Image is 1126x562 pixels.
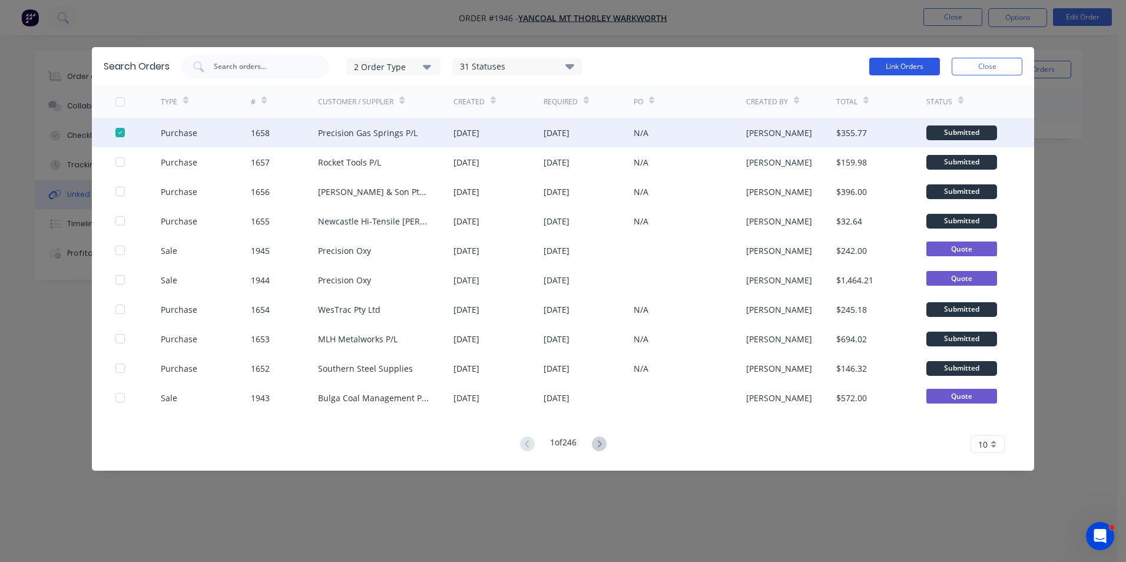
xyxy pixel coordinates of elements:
[161,215,197,227] div: Purchase
[161,303,197,316] div: Purchase
[926,302,997,317] div: Submitted
[746,215,812,227] div: [PERSON_NAME]
[318,303,380,316] div: WesTrac Pty Ltd
[354,60,433,72] div: 2 Order Type
[926,332,997,346] div: Submitted
[161,97,177,107] div: TYPE
[544,303,569,316] div: [DATE]
[926,155,997,170] div: Submitted
[213,61,310,72] input: Search orders...
[544,156,569,168] div: [DATE]
[544,97,578,107] div: Required
[634,303,648,316] div: N/A
[251,97,256,107] div: #
[453,186,479,198] div: [DATE]
[318,215,430,227] div: Newcastle Hi-Tensile [PERSON_NAME]
[318,186,430,198] div: [PERSON_NAME] & Son Pty Ltd
[926,125,997,140] div: Submitted
[836,333,867,345] div: $694.02
[453,156,479,168] div: [DATE]
[251,156,270,168] div: 1657
[926,271,997,286] span: Quote
[161,244,177,257] div: Sale
[836,392,867,404] div: $572.00
[251,244,270,257] div: 1945
[746,127,812,139] div: [PERSON_NAME]
[836,127,867,139] div: $355.77
[836,362,867,375] div: $146.32
[926,97,952,107] div: Status
[251,186,270,198] div: 1656
[251,303,270,316] div: 1654
[161,333,197,345] div: Purchase
[544,215,569,227] div: [DATE]
[952,58,1022,75] button: Close
[634,215,648,227] div: N/A
[251,127,270,139] div: 1658
[746,186,812,198] div: [PERSON_NAME]
[251,362,270,375] div: 1652
[544,186,569,198] div: [DATE]
[544,392,569,404] div: [DATE]
[634,97,643,107] div: PO
[251,392,270,404] div: 1943
[836,186,867,198] div: $396.00
[926,389,997,404] span: Quote
[746,362,812,375] div: [PERSON_NAME]
[453,392,479,404] div: [DATE]
[634,127,648,139] div: N/A
[634,186,648,198] div: N/A
[161,392,177,404] div: Sale
[634,156,648,168] div: N/A
[318,156,381,168] div: Rocket Tools P/L
[926,184,997,199] div: Submitted
[926,361,997,376] div: Submitted
[869,58,940,75] button: Link Orders
[453,244,479,257] div: [DATE]
[161,274,177,286] div: Sale
[318,127,418,139] div: Precision Gas Springs P/L
[318,274,371,286] div: Precision Oxy
[161,362,197,375] div: Purchase
[544,362,569,375] div: [DATE]
[318,97,393,107] div: Customer / Supplier
[453,60,581,73] div: 31 Statuses
[550,436,577,453] div: 1 of 246
[836,156,867,168] div: $159.98
[544,244,569,257] div: [DATE]
[453,127,479,139] div: [DATE]
[978,438,988,451] span: 10
[453,274,479,286] div: [DATE]
[1086,522,1114,550] iframe: Intercom live chat
[926,214,997,229] div: Submitted
[634,362,648,375] div: N/A
[318,392,430,404] div: Bulga Coal Management Pty Ltd
[161,156,197,168] div: Purchase
[836,244,867,257] div: $242.00
[251,274,270,286] div: 1944
[251,333,270,345] div: 1653
[746,274,812,286] div: [PERSON_NAME]
[453,97,485,107] div: Created
[161,127,197,139] div: Purchase
[453,303,479,316] div: [DATE]
[318,362,413,375] div: Southern Steel Supplies
[836,303,867,316] div: $245.18
[634,333,648,345] div: N/A
[453,333,479,345] div: [DATE]
[453,215,479,227] div: [DATE]
[836,215,862,227] div: $32.64
[318,244,371,257] div: Precision Oxy
[926,242,997,256] span: Quote
[318,333,398,345] div: MLH Metalworks P/L
[746,303,812,316] div: [PERSON_NAME]
[104,59,170,74] div: Search Orders
[346,58,441,75] button: 2 Order Type
[161,186,197,198] div: Purchase
[544,274,569,286] div: [DATE]
[746,156,812,168] div: [PERSON_NAME]
[746,244,812,257] div: [PERSON_NAME]
[453,362,479,375] div: [DATE]
[746,392,812,404] div: [PERSON_NAME]
[544,127,569,139] div: [DATE]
